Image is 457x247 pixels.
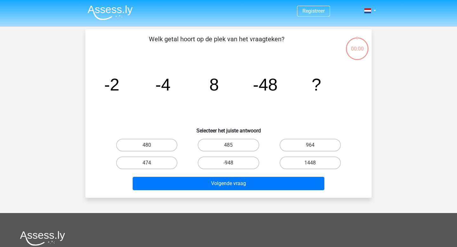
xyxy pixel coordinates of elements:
label: 964 [280,139,341,151]
tspan: 8 [209,75,219,94]
label: 1448 [280,157,341,169]
tspan: ? [312,75,321,94]
label: 485 [198,139,259,151]
label: 480 [116,139,177,151]
p: Welk getal hoort op de plek van het vraagteken? [96,34,338,53]
tspan: -2 [104,75,119,94]
button: Volgende vraag [133,177,325,190]
label: -948 [198,157,259,169]
tspan: -48 [253,75,278,94]
label: 474 [116,157,177,169]
tspan: -4 [156,75,171,94]
div: 00:00 [345,37,369,53]
a: Registreer [302,8,325,14]
img: Assessly [88,5,133,20]
img: Assessly logo [20,231,65,246]
h6: Selecteer het juiste antwoord [96,123,361,134]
